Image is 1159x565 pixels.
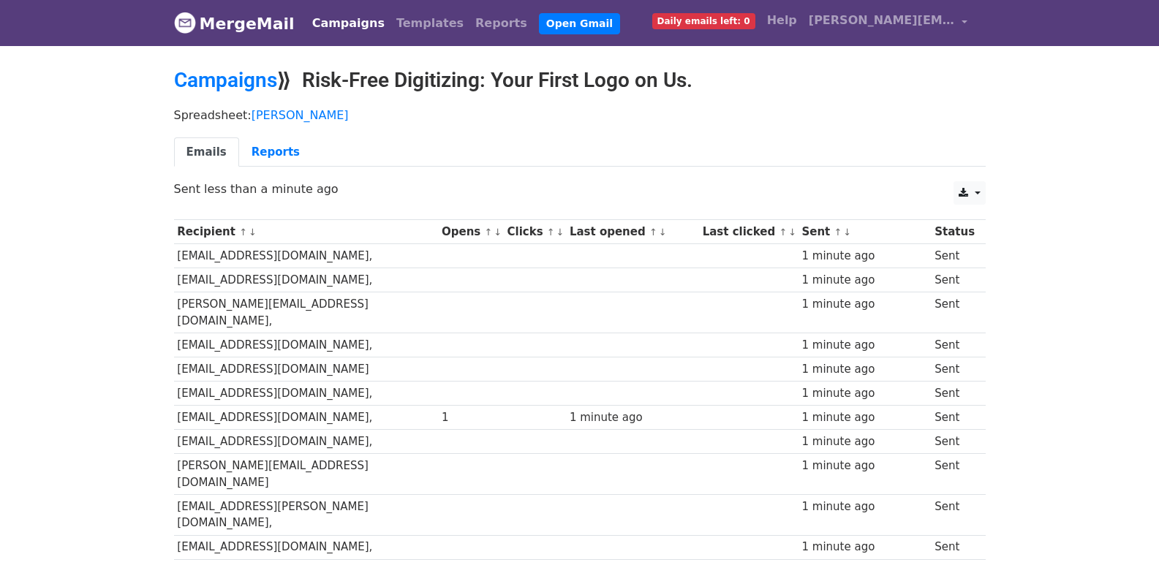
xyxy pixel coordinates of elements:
div: 1 [442,409,500,426]
a: Reports [469,9,533,38]
a: ↓ [494,227,502,238]
a: [PERSON_NAME] [252,108,349,122]
a: ↑ [779,227,787,238]
td: Sent [931,292,978,333]
p: Sent less than a minute ago [174,181,986,197]
td: [EMAIL_ADDRESS][DOMAIN_NAME], [174,430,439,454]
a: ↑ [239,227,247,238]
td: [PERSON_NAME][EMAIL_ADDRESS][DOMAIN_NAME] [174,454,439,495]
a: Campaigns [306,9,390,38]
a: [PERSON_NAME][EMAIL_ADDRESS][DOMAIN_NAME] [803,6,974,40]
th: Last clicked [699,220,799,244]
h2: ⟫ Risk-Free Digitizing: Your First Logo on Us. [174,68,986,93]
a: MergeMail [174,8,295,39]
td: Sent [931,244,978,268]
a: ↓ [843,227,851,238]
div: 1 minute ago [801,337,927,354]
a: ↓ [556,227,565,238]
a: ↑ [484,227,492,238]
div: 1 minute ago [570,409,695,426]
a: Emails [174,137,239,167]
a: Campaigns [174,68,277,92]
span: [PERSON_NAME][EMAIL_ADDRESS][DOMAIN_NAME] [809,12,955,29]
td: Sent [931,430,978,454]
div: 1 minute ago [801,433,927,450]
td: Sent [931,382,978,406]
th: Last opened [566,220,699,244]
td: [EMAIL_ADDRESS][DOMAIN_NAME], [174,244,439,268]
div: 1 minute ago [801,272,927,289]
p: Spreadsheet: [174,107,986,123]
td: Sent [931,495,978,536]
th: Clicks [504,220,566,244]
td: [EMAIL_ADDRESS][DOMAIN_NAME], [174,268,439,292]
a: Templates [390,9,469,38]
span: Daily emails left: 0 [652,13,755,29]
div: 1 minute ago [801,409,927,426]
td: [EMAIL_ADDRESS][PERSON_NAME][DOMAIN_NAME], [174,495,439,536]
div: 1 minute ago [801,361,927,378]
td: Sent [931,357,978,382]
a: Help [761,6,803,35]
td: Sent [931,333,978,357]
div: 1 minute ago [801,458,927,474]
div: 1 minute ago [801,539,927,555]
td: [EMAIL_ADDRESS][DOMAIN_NAME], [174,382,439,406]
th: Status [931,220,978,244]
a: ↑ [834,227,842,238]
div: 1 minute ago [801,248,927,265]
td: Sent [931,535,978,559]
td: Sent [931,406,978,430]
td: [EMAIL_ADDRESS][DOMAIN_NAME], [174,406,439,430]
a: Reports [239,137,312,167]
a: ↓ [249,227,257,238]
th: Opens [438,220,504,244]
a: Daily emails left: 0 [646,6,761,35]
td: Sent [931,268,978,292]
a: ↓ [788,227,796,238]
td: [EMAIL_ADDRESS][DOMAIN_NAME] [174,357,439,382]
td: Sent [931,454,978,495]
th: Recipient [174,220,439,244]
img: MergeMail logo [174,12,196,34]
td: [EMAIL_ADDRESS][DOMAIN_NAME], [174,535,439,559]
a: ↑ [649,227,657,238]
td: [PERSON_NAME][EMAIL_ADDRESS][DOMAIN_NAME], [174,292,439,333]
a: ↓ [659,227,667,238]
div: 1 minute ago [801,498,927,515]
td: [EMAIL_ADDRESS][DOMAIN_NAME], [174,333,439,357]
a: ↑ [547,227,555,238]
div: 1 minute ago [801,385,927,402]
th: Sent [799,220,932,244]
div: 1 minute ago [801,296,927,313]
a: Open Gmail [539,13,620,34]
